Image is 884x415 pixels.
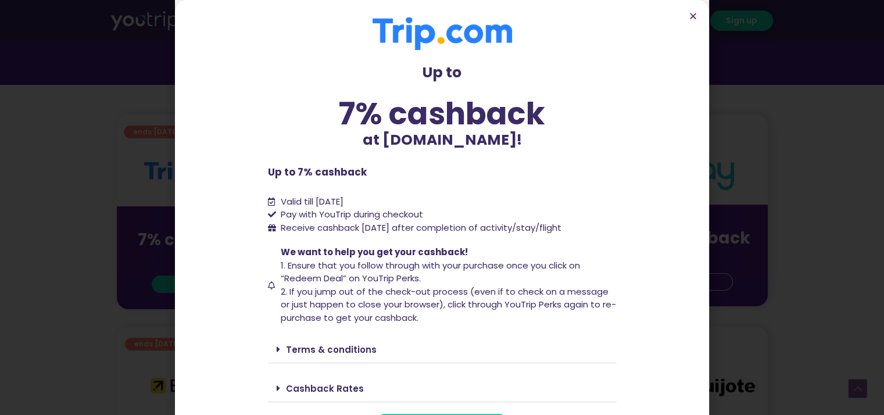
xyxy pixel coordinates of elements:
div: 7% cashback [268,98,617,129]
div: Terms & conditions [268,336,617,363]
span: 2. If you jump out of the check-out process (even if to check on a message or just happen to clos... [281,285,616,324]
div: Cashback Rates [268,375,617,402]
p: at [DOMAIN_NAME]! [268,129,617,151]
a: Close [689,12,697,20]
p: Up to [268,62,617,84]
span: We want to help you get your cashback! [281,246,468,258]
a: Cashback Rates [286,382,364,395]
span: Receive cashback [DATE] after completion of activity/stay/flight [281,221,561,234]
span: Pay with YouTrip during checkout [278,208,423,221]
span: 1. Ensure that you follow through with your purchase once you click on “Redeem Deal” on YouTrip P... [281,259,580,285]
b: Up to 7% cashback [268,165,367,179]
span: Valid till [DATE] [281,195,343,208]
a: Terms & conditions [286,344,377,356]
